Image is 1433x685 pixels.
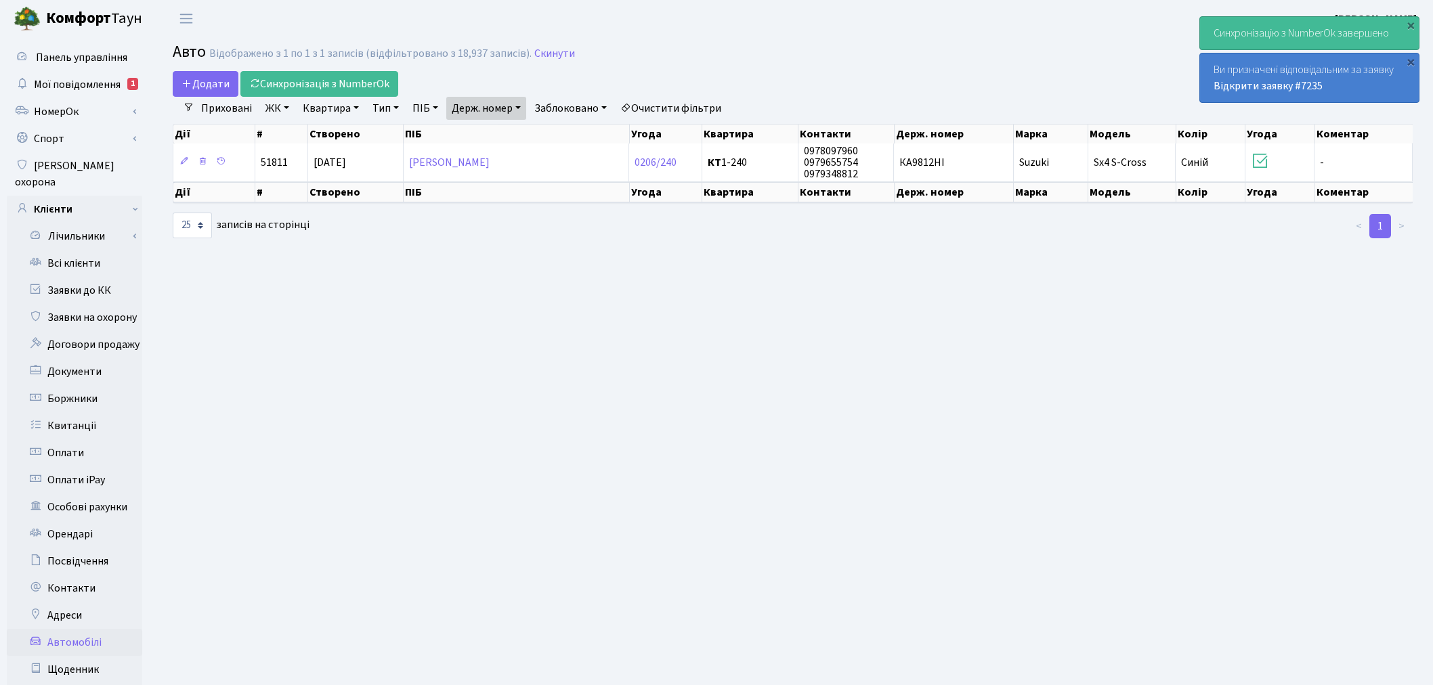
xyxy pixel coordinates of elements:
a: Мої повідомлення1 [7,71,142,98]
span: - [1320,155,1324,170]
th: Колір [1176,182,1245,202]
th: Коментар [1315,182,1413,202]
span: [DATE] [314,155,346,170]
div: Відображено з 1 по 1 з 1 записів (відфільтровано з 18,937 записів). [209,47,532,60]
span: Мої повідомлення [34,77,121,92]
th: Угода [630,125,703,143]
a: Панель управління [7,44,142,71]
a: Скинути [534,47,575,60]
b: Комфорт [46,7,111,29]
a: Контакти [7,575,142,602]
div: 1 [127,78,138,90]
span: Sx4 S-Cross [1094,155,1147,170]
th: Коментар [1315,125,1413,143]
th: Створено [308,125,404,143]
th: Квартира [702,125,798,143]
a: Заявки на охорону [7,304,142,331]
a: Клієнти [7,196,142,223]
a: Заблоковано [529,97,612,120]
label: записів на сторінці [173,213,309,238]
a: Всі клієнти [7,250,142,277]
div: Ви призначені відповідальним за заявку [1200,53,1419,102]
th: Створено [308,182,404,202]
th: ПІБ [404,125,629,143]
th: Квартира [702,182,798,202]
th: Держ. номер [895,182,1014,202]
th: Угода [1245,125,1315,143]
th: ПІБ [404,182,629,202]
a: ПІБ [407,97,444,120]
button: Переключити навігацію [169,7,203,30]
a: Щоденник [7,656,142,683]
b: [PERSON_NAME] [1335,12,1417,26]
th: Угода [630,182,703,202]
a: Документи [7,358,142,385]
a: Особові рахунки [7,493,142,521]
a: ЖК [260,97,295,120]
th: Модель [1088,125,1176,143]
a: Очистити фільтри [615,97,727,120]
span: Панель управління [36,50,127,65]
div: Cинхронізацію з NumberOk завершено [1200,17,1419,49]
th: Дії [173,125,255,143]
a: [PERSON_NAME] [1335,11,1417,27]
a: Автомобілі [7,629,142,656]
a: [PERSON_NAME] охорона [7,152,142,196]
span: КА9812НІ [899,155,945,170]
select: записів на сторінці [173,213,212,238]
a: Тип [367,97,404,120]
a: Квартира [297,97,364,120]
a: НомерОк [7,98,142,125]
a: Спорт [7,125,142,152]
a: 1 [1369,214,1391,238]
a: Держ. номер [446,97,526,120]
a: 0206/240 [635,155,677,170]
a: Заявки до КК [7,277,142,304]
th: Марка [1014,182,1088,202]
div: × [1404,55,1417,68]
span: 51811 [261,155,288,170]
th: Держ. номер [895,125,1014,143]
span: Авто [173,40,206,64]
th: Контакти [798,125,894,143]
span: 0978097960 0979655754 0979348812 [804,143,858,181]
th: Марка [1014,125,1088,143]
a: Додати [173,71,238,97]
span: Додати [181,76,230,91]
a: [PERSON_NAME] [409,155,490,170]
th: Дії [173,182,255,202]
th: Угода [1245,182,1315,202]
a: Посвідчення [7,548,142,575]
th: Колір [1176,125,1245,143]
span: Синій [1181,155,1208,170]
a: Боржники [7,385,142,412]
th: Модель [1088,182,1176,202]
div: × [1404,18,1417,32]
span: 1-240 [708,157,792,168]
a: Оплати [7,439,142,466]
a: Приховані [196,97,257,120]
a: Договори продажу [7,331,142,358]
a: Квитанції [7,412,142,439]
th: # [255,182,308,202]
th: Контакти [798,182,894,202]
a: Адреси [7,602,142,629]
a: Орендарі [7,521,142,548]
a: Оплати iPay [7,466,142,493]
span: Таун [46,7,142,30]
th: # [255,125,308,143]
a: Лічильники [16,223,142,250]
a: Синхронізація з NumberOk [240,71,398,97]
img: logo.png [14,5,41,32]
b: КТ [708,155,721,170]
span: Suzuki [1019,155,1049,170]
a: Відкрити заявку #7235 [1214,79,1323,93]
